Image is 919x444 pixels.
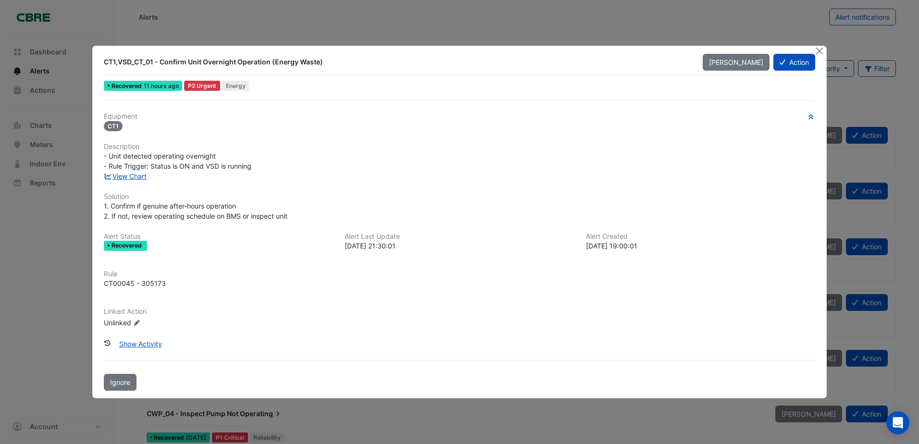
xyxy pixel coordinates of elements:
[815,46,825,56] button: Close
[703,54,770,71] button: [PERSON_NAME]
[184,81,220,91] div: P2 Urgent
[104,143,815,151] h6: Description
[144,82,179,89] span: Wed 24-Sep-2025 21:30 AEST
[113,335,168,352] button: Show Activity
[345,241,574,251] div: [DATE] 21:30:01
[345,233,574,241] h6: Alert Last Update
[104,233,333,241] h6: Alert Status
[104,152,251,170] span: - Unit detected operating overnight - Rule Trigger: Status is ON and VSD is running
[586,241,815,251] div: [DATE] 19:00:01
[112,83,144,89] span: Recovered
[104,112,815,121] h6: Equipment
[133,319,140,326] fa-icon: Edit Linked Action
[112,243,144,248] span: Recovered
[104,193,815,201] h6: Solution
[222,81,249,91] span: Energy
[104,374,137,391] button: Ignore
[104,172,147,180] a: View Chart
[886,411,909,434] div: Open Intercom Messenger
[110,378,130,386] span: Ignore
[773,54,815,71] button: Action
[104,57,691,67] div: CT1,VSD_CT_01 - Confirm Unit Overnight Operation (Energy Waste)
[104,121,123,131] span: CT1
[104,308,815,316] h6: Linked Action
[104,317,219,327] div: Unlinked
[104,278,166,288] div: CT00045 - 305173
[104,270,815,278] h6: Rule
[586,233,815,241] h6: Alert Created
[709,58,763,66] span: [PERSON_NAME]
[104,202,287,220] span: 1. Confirm if genuine after-hours operation 2. If not, review operating schedule on BMS or inspec...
